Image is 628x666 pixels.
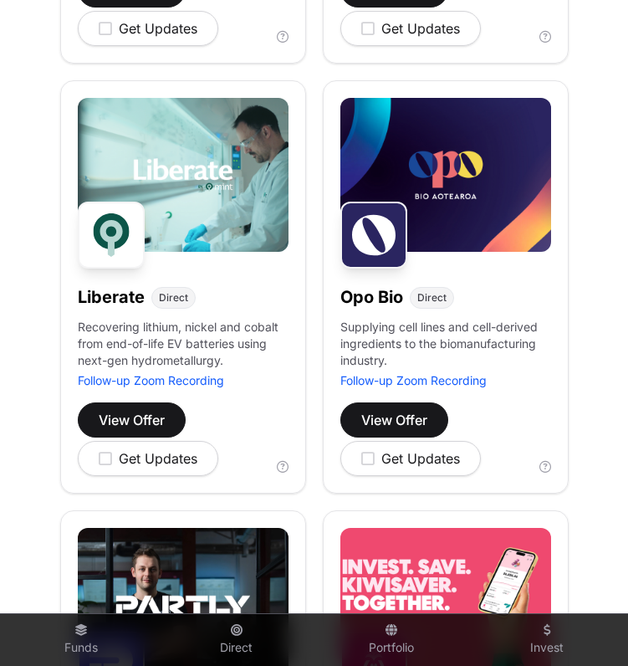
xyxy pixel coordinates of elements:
[417,291,447,305] span: Direct
[159,291,188,305] span: Direct
[78,98,288,252] img: Liberate-Banner.jpg
[166,617,308,663] a: Direct
[99,410,165,430] span: View Offer
[340,11,481,46] button: Get Updates
[10,617,152,663] a: Funds
[476,617,618,663] a: Invest
[340,402,448,438] button: View Offer
[340,319,551,369] p: Supplying cell lines and cell-derived ingredients to the biomanufacturing industry.
[340,285,403,309] h1: Opo Bio
[78,285,145,309] h1: Liberate
[544,586,628,666] iframe: Chat Widget
[78,11,218,46] button: Get Updates
[78,319,288,372] p: Recovering lithium, nickel and cobalt from end-of-life EV batteries using next-gen hydrometallurgy.
[340,202,407,269] img: Opo Bio
[99,448,197,469] div: Get Updates
[340,373,487,387] a: Follow-up Zoom Recording
[78,441,218,476] button: Get Updates
[321,617,463,663] a: Portfolio
[340,98,551,252] img: Opo-Bio-Banner.jpg
[78,202,145,269] img: Liberate
[78,373,224,387] a: Follow-up Zoom Recording
[361,410,427,430] span: View Offer
[340,441,481,476] button: Get Updates
[361,18,460,38] div: Get Updates
[99,18,197,38] div: Get Updates
[361,448,460,469] div: Get Updates
[78,402,186,438] button: View Offer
